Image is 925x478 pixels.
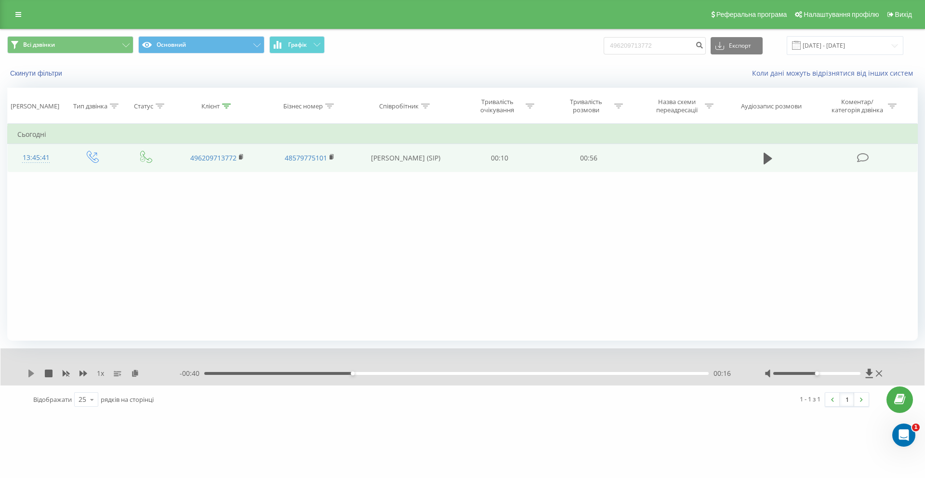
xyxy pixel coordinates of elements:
[800,394,820,404] div: 1 - 1 з 1
[180,369,204,378] span: - 00:40
[17,148,55,167] div: 13:45:41
[892,424,915,447] iframe: Intercom live chat
[455,144,544,172] td: 00:10
[895,11,912,18] span: Вихід
[269,36,325,53] button: Графік
[912,424,920,431] span: 1
[79,395,86,404] div: 25
[283,102,323,110] div: Бізнес номер
[752,68,918,78] a: Коли дані можуть відрізнятися вiд інших систем
[829,98,885,114] div: Коментар/категорія дзвінка
[356,144,455,172] td: [PERSON_NAME] (SIP)
[604,37,706,54] input: Пошук за номером
[651,98,702,114] div: Назва схеми переадресації
[840,393,854,406] a: 1
[804,11,879,18] span: Налаштування профілю
[7,36,133,53] button: Всі дзвінки
[7,69,67,78] button: Скинути фільтри
[711,37,763,54] button: Експорт
[741,102,802,110] div: Аудіозапис розмови
[101,395,154,404] span: рядків на сторінці
[472,98,523,114] div: Тривалість очікування
[544,144,633,172] td: 00:56
[23,41,55,49] span: Всі дзвінки
[815,372,819,375] div: Accessibility label
[97,369,104,378] span: 1 x
[379,102,419,110] div: Співробітник
[190,153,237,162] a: 496209713772
[714,369,731,378] span: 00:16
[138,36,264,53] button: Основний
[73,102,107,110] div: Тип дзвінка
[560,98,612,114] div: Тривалість розмови
[285,153,327,162] a: 48579775101
[11,102,59,110] div: [PERSON_NAME]
[8,125,918,144] td: Сьогодні
[201,102,220,110] div: Клієнт
[33,395,72,404] span: Відображати
[716,11,787,18] span: Реферальна програма
[288,41,307,48] span: Графік
[351,372,355,375] div: Accessibility label
[134,102,153,110] div: Статус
